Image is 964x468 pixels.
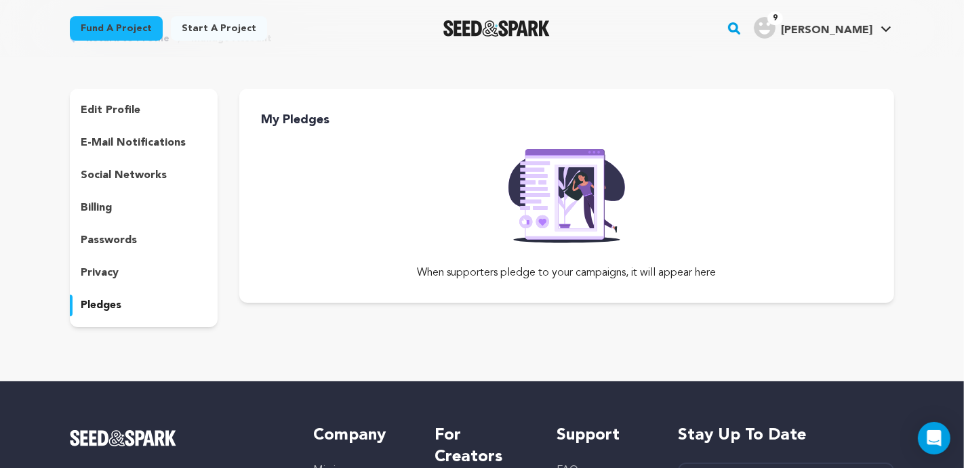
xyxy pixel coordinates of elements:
[751,14,894,43] span: Laura C.'s Profile
[81,232,137,249] p: passwords
[70,295,218,316] button: pledges
[239,265,894,281] p: When supporters pledge to your campaigns, it will appear here
[70,16,163,41] a: Fund a project
[70,230,218,251] button: passwords
[767,12,783,25] span: 9
[70,430,176,446] img: Seed&Spark Logo
[81,200,112,216] p: billing
[751,14,894,39] a: Laura C.'s Profile
[70,262,218,284] button: privacy
[81,135,186,151] p: e-mail notifications
[81,297,121,314] p: pledges
[754,17,776,39] img: user.png
[443,20,550,37] img: Seed&Spark Logo Dark Mode
[678,425,894,446] h5: Stay up to date
[498,140,636,243] img: Seed&Spark Rafiki Image
[70,197,218,219] button: billing
[70,132,218,154] button: e-mail notifications
[70,165,218,186] button: social networks
[557,425,651,446] h5: Support
[171,16,267,41] a: Start a project
[261,110,894,129] h3: My Pledges
[754,17,872,39] div: Laura C.'s Profile
[81,167,167,184] p: social networks
[918,422,950,454] div: Open Intercom Messenger
[435,425,529,468] h5: For Creators
[70,430,286,446] a: Seed&Spark Homepage
[781,25,872,36] span: [PERSON_NAME]
[81,265,119,281] p: privacy
[313,425,407,446] h5: Company
[81,102,140,119] p: edit profile
[70,100,218,121] button: edit profile
[443,20,550,37] a: Seed&Spark Homepage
